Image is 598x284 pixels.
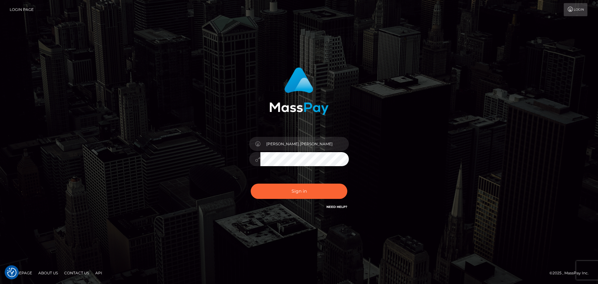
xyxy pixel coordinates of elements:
[7,268,17,277] img: Revisit consent button
[62,268,92,278] a: Contact Us
[564,3,587,16] a: Login
[10,3,34,16] a: Login Page
[93,268,105,278] a: API
[36,268,60,278] a: About Us
[260,137,349,151] input: Username...
[7,268,17,277] button: Consent Preferences
[7,268,35,278] a: Homepage
[326,205,347,209] a: Need Help?
[251,184,347,199] button: Sign in
[549,270,593,277] div: © 2025 , MassPay Inc.
[269,67,329,115] img: MassPay Login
